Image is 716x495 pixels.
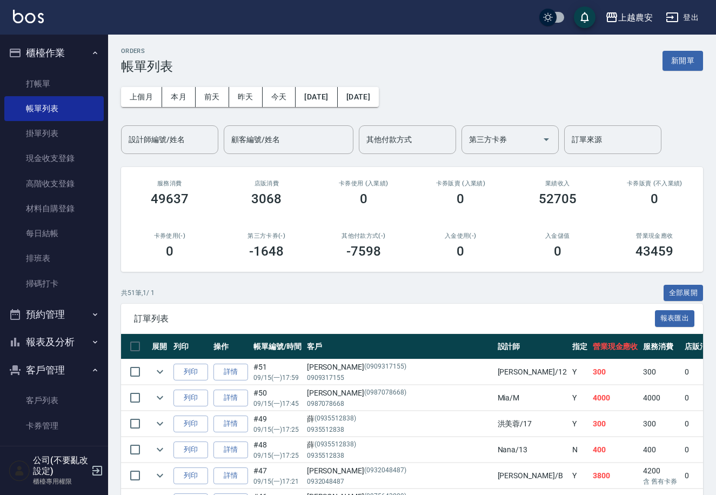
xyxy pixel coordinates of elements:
[162,87,196,107] button: 本月
[253,477,302,486] p: 09/15 (一) 17:21
[4,438,104,463] a: 入金管理
[590,334,641,359] th: 營業現金應收
[231,180,303,187] h2: 店販消費
[495,334,570,359] th: 設計師
[651,191,658,206] h3: 0
[33,455,88,477] h5: 公司(不要亂改設定)
[538,131,555,148] button: Open
[152,467,168,484] button: expand row
[425,232,497,239] h2: 入金使用(-)
[253,451,302,460] p: 09/15 (一) 17:25
[213,467,248,484] a: 詳情
[173,390,208,406] button: 列印
[307,373,492,383] p: 0909317155
[307,477,492,486] p: 0932048487
[570,463,590,489] td: Y
[640,334,682,359] th: 服務消費
[134,313,655,324] span: 訂單列表
[134,232,205,239] h2: 卡券使用(-)
[618,11,653,24] div: 上越農安
[314,439,357,451] p: (0935512838)
[173,416,208,432] button: 列印
[590,463,641,489] td: 3800
[346,244,381,259] h3: -7598
[173,467,208,484] button: 列印
[570,385,590,411] td: Y
[570,411,590,437] td: Y
[166,244,173,259] h3: 0
[121,59,173,74] h3: 帳單列表
[364,387,406,399] p: (0987078668)
[151,191,189,206] h3: 49637
[307,362,492,373] div: [PERSON_NAME]
[9,460,30,481] img: Person
[640,385,682,411] td: 4000
[570,437,590,463] td: N
[4,146,104,171] a: 現金收支登錄
[4,300,104,329] button: 預約管理
[196,87,229,107] button: 前天
[152,416,168,432] button: expand row
[251,385,304,411] td: #50
[251,359,304,385] td: #51
[643,477,679,486] p: 含 舊有卡券
[307,387,492,399] div: [PERSON_NAME]
[570,359,590,385] td: Y
[13,10,44,23] img: Logo
[4,96,104,121] a: 帳單列表
[4,246,104,271] a: 排班表
[495,437,570,463] td: Nana /13
[4,71,104,96] a: 打帳單
[601,6,657,29] button: 上越農安
[619,232,691,239] h2: 營業現金應收
[655,310,695,327] button: 報表匯出
[640,463,682,489] td: 4200
[590,437,641,463] td: 400
[4,356,104,384] button: 客戶管理
[307,399,492,409] p: 0987078668
[307,413,492,425] div: 薛
[4,388,104,413] a: 客戶列表
[121,48,173,55] h2: ORDERS
[590,385,641,411] td: 4000
[4,221,104,246] a: 每日結帳
[364,362,406,373] p: (0909317155)
[213,442,248,458] a: 詳情
[495,411,570,437] td: 洪美蓉 /17
[213,364,248,380] a: 詳情
[4,196,104,221] a: 材料自購登錄
[251,334,304,359] th: 帳單編號/時間
[590,359,641,385] td: 300
[4,39,104,67] button: 櫃檯作業
[152,364,168,380] button: expand row
[134,180,205,187] h3: 服務消費
[425,180,497,187] h2: 卡券販賣 (入業績)
[4,121,104,146] a: 掛單列表
[152,442,168,458] button: expand row
[121,87,162,107] button: 上個月
[253,373,302,383] p: 09/15 (一) 17:59
[213,416,248,432] a: 詳情
[619,180,691,187] h2: 卡券販賣 (不入業績)
[661,8,703,28] button: 登出
[364,465,406,477] p: (0932048487)
[328,232,399,239] h2: 其他付款方式(-)
[457,191,464,206] h3: 0
[263,87,296,107] button: 今天
[304,334,495,359] th: 客戶
[4,271,104,296] a: 掃碼打卡
[314,413,357,425] p: (0935512838)
[338,87,379,107] button: [DATE]
[253,399,302,409] p: 09/15 (一) 17:45
[664,285,704,302] button: 全部展開
[253,425,302,434] p: 09/15 (一) 17:25
[251,191,282,206] h3: 3068
[173,442,208,458] button: 列印
[231,232,303,239] h2: 第三方卡券(-)
[213,390,248,406] a: 詳情
[33,477,88,486] p: 櫃檯專用權限
[663,51,703,71] button: 新開單
[360,191,367,206] h3: 0
[307,465,492,477] div: [PERSON_NAME]
[570,334,590,359] th: 指定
